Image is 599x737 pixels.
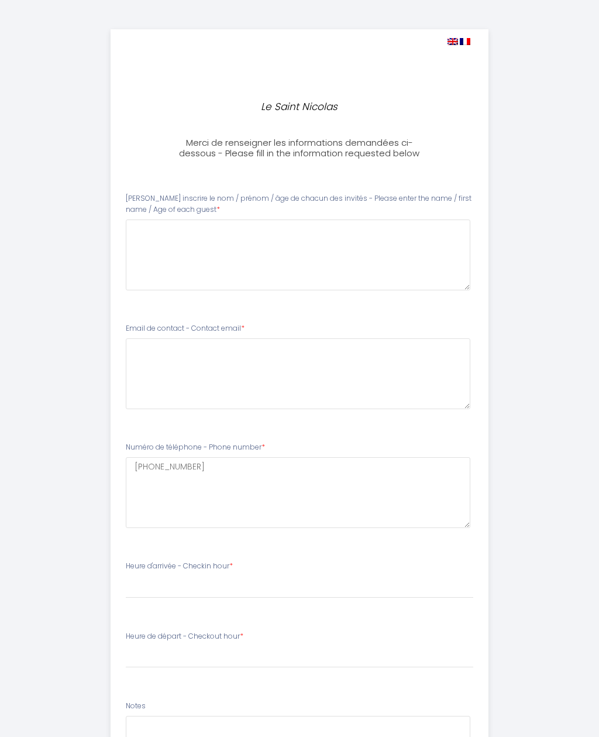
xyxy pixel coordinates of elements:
[126,701,146,712] label: Notes
[126,442,265,453] label: Numéro de téléphone - Phone number
[126,631,243,642] label: Heure de départ - Checkout hour
[176,138,422,159] h3: Merci de renseigner les informations demandées ci-dessous - Please fill in the information reques...
[126,561,233,572] label: Heure d'arrivée - Checkin hour
[126,193,474,215] label: [PERSON_NAME] inscrire le nom / prénom / âge de chacun des invités - Please enter the name / firs...
[126,323,245,334] label: Email de contact - Contact email
[460,38,470,45] img: fr.png
[181,99,418,115] p: Le Saint Nicolas
[447,38,458,45] img: en.png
